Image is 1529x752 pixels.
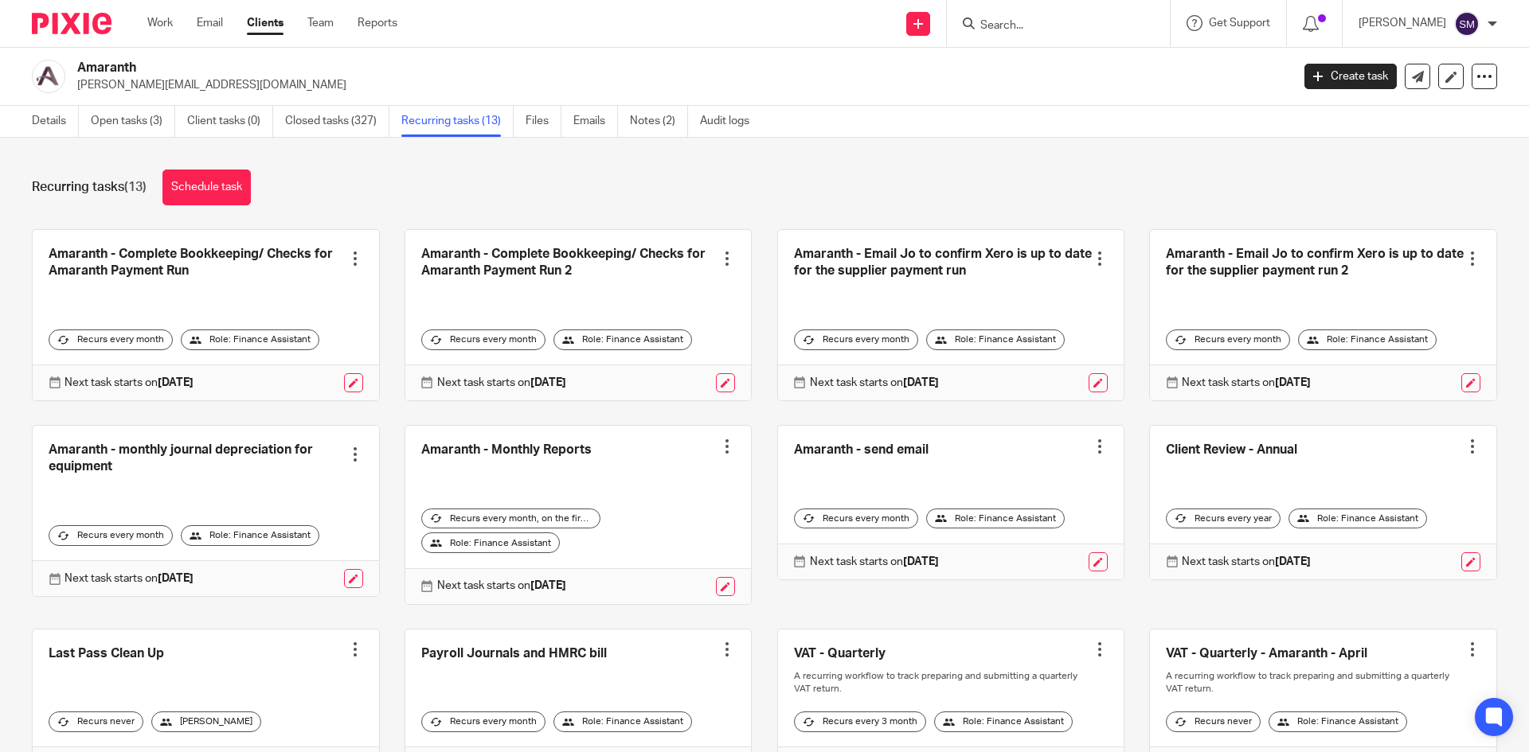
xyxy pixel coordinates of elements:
a: Client tasks (0) [187,106,273,137]
a: Details [32,106,79,137]
p: Next task starts on [810,554,939,570]
div: Recurs every month [1166,329,1290,350]
strong: [DATE] [1275,556,1311,567]
p: Next task starts on [437,578,566,594]
div: Role: Finance Assistant [553,711,692,732]
a: Team [307,15,334,31]
div: Recurs every month [421,329,546,350]
strong: [DATE] [530,580,566,591]
div: Recurs every month [794,329,918,350]
p: [PERSON_NAME][EMAIL_ADDRESS][DOMAIN_NAME] [77,77,1281,93]
div: Role: Finance Assistant [181,329,319,350]
h1: Recurring tasks [32,179,147,196]
img: Logo.png [32,60,65,93]
div: Recurs every month [49,329,173,350]
span: (13) [124,181,147,193]
div: Recurs every month, on the first workday [421,508,600,529]
strong: [DATE] [158,377,194,388]
div: Recurs never [1166,711,1261,732]
a: Open tasks (3) [91,106,175,137]
div: Role: Finance Assistant [926,508,1065,529]
div: Recurs every month [794,508,918,529]
a: Work [147,15,173,31]
h2: Amaranth [77,60,1040,76]
a: Audit logs [700,106,761,137]
strong: [DATE] [530,377,566,388]
div: [PERSON_NAME] [151,711,261,732]
div: Recurs every month [49,525,173,546]
p: Next task starts on [65,375,194,391]
p: Next task starts on [810,375,939,391]
div: Recurs every 3 month [794,711,926,732]
div: Role: Finance Assistant [421,532,560,553]
img: Pixie [32,13,111,34]
span: Get Support [1209,18,1270,29]
div: Role: Finance Assistant [181,525,319,546]
div: Recurs never [49,711,143,732]
div: Role: Finance Assistant [926,329,1065,350]
a: Create task [1304,64,1397,89]
p: Next task starts on [1182,375,1311,391]
a: Files [526,106,561,137]
div: Recurs every year [1166,508,1281,529]
a: Schedule task [162,169,251,205]
div: Recurs every month [421,711,546,732]
div: Role: Finance Assistant [1269,711,1407,732]
p: Next task starts on [1182,554,1311,570]
div: Role: Finance Assistant [1298,329,1437,350]
a: Recurring tasks (13) [401,106,514,137]
input: Search [979,19,1122,33]
p: Next task starts on [65,571,194,586]
a: Notes (2) [630,106,688,137]
strong: [DATE] [903,556,939,567]
p: [PERSON_NAME] [1359,15,1446,31]
img: svg%3E [1454,11,1480,37]
strong: [DATE] [158,573,194,584]
a: Reports [358,15,397,31]
div: Role: Finance Assistant [553,329,692,350]
a: Email [197,15,223,31]
a: Closed tasks (327) [285,106,389,137]
strong: [DATE] [903,377,939,388]
a: Emails [573,106,618,137]
p: Next task starts on [437,375,566,391]
div: Role: Finance Assistant [1289,508,1427,529]
a: Clients [247,15,284,31]
div: Role: Finance Assistant [934,711,1073,732]
strong: [DATE] [1275,377,1311,388]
